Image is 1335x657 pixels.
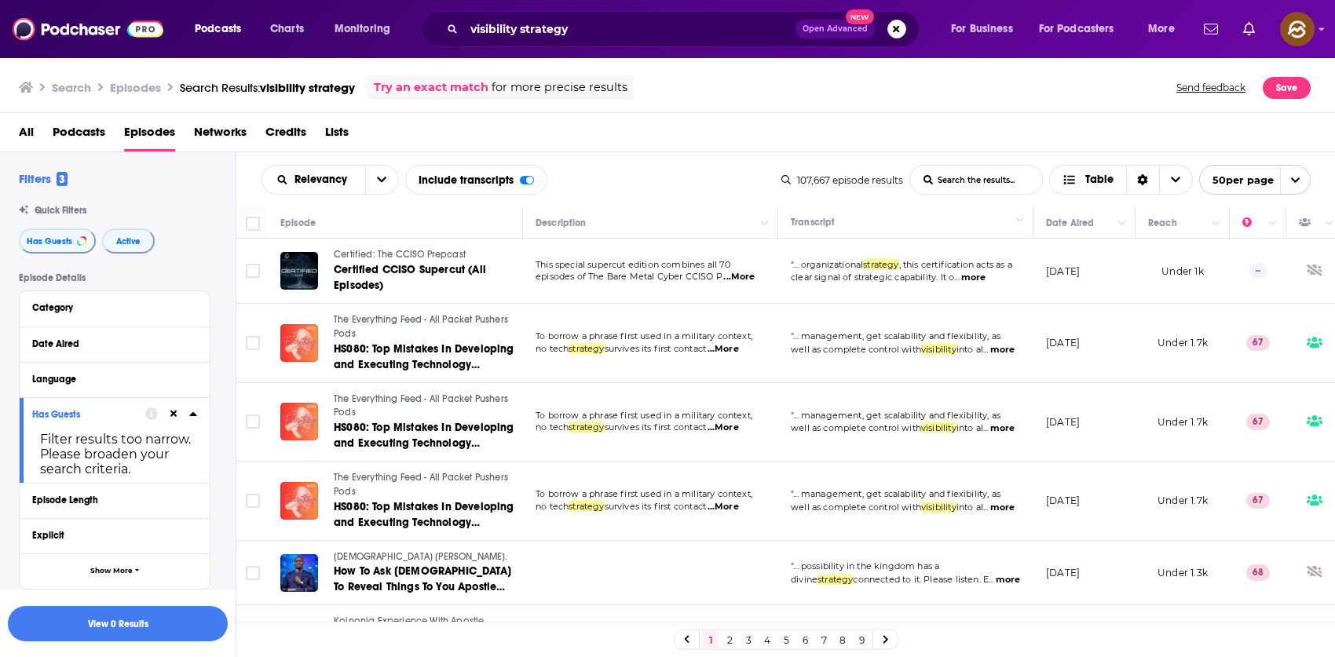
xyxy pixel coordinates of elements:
[940,16,1033,42] button: open menu
[846,9,874,24] span: New
[605,501,706,512] span: survives its first contact
[791,560,939,585] span: ... possibility in the kingdom has a divine
[1011,211,1030,230] button: Column Actions
[781,174,903,186] div: 107,667 episode results
[294,174,353,185] span: Relevancy
[791,488,1000,513] span: ... management, get scalability and flexibility, as well as complete control with
[703,630,719,649] a: 1
[32,432,197,476] div: Filter results too narrow. Please broaden your search criteria.
[835,630,850,649] a: 8
[124,119,175,151] a: Episodes
[280,214,316,232] div: Episode
[791,410,1000,434] span: ... management, get scalability and flexibility, as well as complete control with
[1242,214,1264,232] div: Power Score
[246,336,260,350] span: Toggle select row
[1264,214,1282,233] button: Column Actions
[464,16,796,42] input: Search podcasts, credits, & more...
[990,422,1015,435] button: more
[803,25,868,33] span: Open Advanced
[569,343,604,354] span: strategy
[1049,165,1193,195] button: Choose View
[1246,493,1270,509] p: 67
[32,525,197,545] button: Explicit
[1200,168,1274,192] span: 50 per page
[19,272,210,283] p: Episode Details
[246,264,260,278] span: Toggle select row
[1249,263,1267,279] p: --
[335,18,390,40] span: Monitoring
[536,410,752,421] span: To borrow a phrase first used in a military context,
[1085,174,1114,185] span: Table
[961,271,986,284] button: more
[1237,16,1261,42] a: Show notifications dropdown
[1046,494,1080,507] p: [DATE]
[793,259,863,270] span: ... organizational
[791,259,1012,283] a: "... organizationalstrategy, this certification acts as a clear signal of strategic capability. It o
[334,341,521,373] a: HS080: Top Mistakes In Developing and Executing Technology Strategies
[1198,16,1224,42] a: Show notifications dropdown
[334,342,514,387] span: HS080: Top Mistakes In Developing and Executing Technology Strategies
[536,214,586,232] div: Description
[334,564,511,609] span: How To Ask [DEMOGRAPHIC_DATA] To Reveal Things To You Apostle [PERSON_NAME]
[536,501,569,512] span: no tech
[863,259,898,270] span: strategy
[1172,75,1250,100] button: Send feedback
[1246,414,1270,429] p: 67
[1046,214,1094,232] div: Date Aired
[791,213,835,232] div: Transcript
[334,472,508,497] span: The Everything Feed - All Packet Pushers Pods
[194,119,247,151] span: Networks
[791,488,1000,513] a: "... management, get scalability and flexibility, as well as complete control withvisibilityinto al
[791,259,1012,283] span: "
[19,228,96,254] button: Has Guests
[184,16,262,42] button: open menu
[246,414,260,429] span: Toggle select row
[921,502,956,513] span: visibility
[334,420,521,451] a: HS080: Top Mistakes In Developing and Executing Technology Strategies
[334,551,508,562] span: [DEMOGRAPHIC_DATA] [PERSON_NAME].
[116,237,141,246] span: Active
[1263,77,1311,99] button: Save
[32,334,197,353] button: Date Aired
[492,78,627,97] span: for more precise results
[270,18,304,40] span: Charts
[1246,564,1270,580] p: 68
[791,330,1000,355] a: "... management, get scalability and flexibility, as well as complete control withvisibilityinto al
[708,501,739,513] span: ...More
[796,20,875,38] button: Open AdvancedNew
[1280,12,1315,46] button: Show profile menu
[759,630,775,649] a: 4
[536,259,730,270] span: This special supercut edition combines all 70
[262,174,365,185] button: open menu
[324,16,411,42] button: open menu
[90,567,133,575] span: Show More
[334,248,521,262] a: Certified: The CCISO Prepcast
[334,500,514,545] span: HS080: Top Mistakes In Developing and Executing Technology Strategies
[102,228,155,254] button: Active
[1046,566,1080,579] p: [DATE]
[260,80,355,95] span: visibility strategy
[19,119,34,151] a: All
[334,263,486,292] span: Certified CCISO Supercut (All Episodes)
[1158,416,1208,428] span: Under 1.7k
[921,422,956,433] span: visibility
[956,344,983,355] span: into al
[334,615,484,641] span: Koinonia Experience With Apostle [PERSON_NAME] (ENI)
[53,119,105,151] span: Podcasts
[1148,18,1175,40] span: More
[569,501,604,512] span: strategy
[791,560,989,585] a: "... possibility in the kingdom has a divinestrategyconnected to it. Please listen. E
[1158,495,1208,506] span: Under 1.7k
[1158,567,1208,579] span: Under 1.3k
[791,259,1012,283] span: , this certification acts as a clear signal of strategic capability. It o
[605,343,706,354] span: survives its first contact
[817,574,853,585] span: strategy
[334,615,521,642] a: Koinonia Experience With Apostle [PERSON_NAME] (ENI)
[951,18,1013,40] span: For Business
[265,119,306,151] a: Credits
[1029,16,1137,42] button: open menu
